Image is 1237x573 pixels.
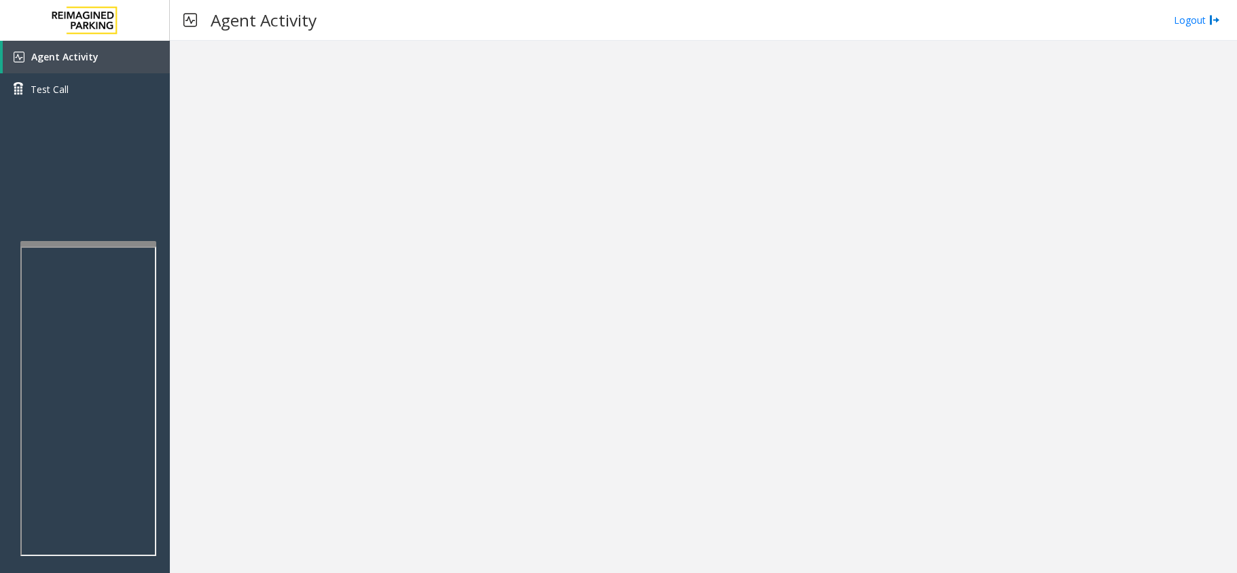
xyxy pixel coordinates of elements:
span: Agent Activity [31,50,98,63]
h3: Agent Activity [204,3,323,37]
img: pageIcon [183,3,197,37]
img: 'icon' [14,52,24,62]
img: logout [1209,13,1220,27]
span: Test Call [31,82,69,96]
a: Logout [1174,13,1220,27]
a: Agent Activity [3,41,170,73]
